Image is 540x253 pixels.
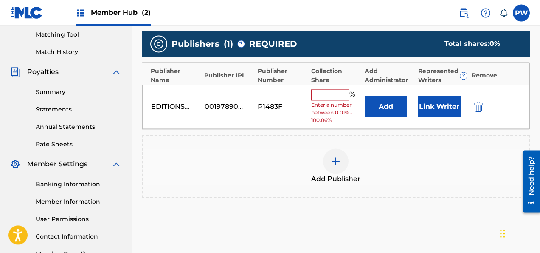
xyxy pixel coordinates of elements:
img: Top Rightsholders [76,8,86,18]
a: Matching Tool [36,30,121,39]
a: Public Search [455,4,472,21]
div: Help [477,4,494,21]
div: Widget de chat [498,212,540,253]
span: (2) [142,9,151,17]
div: Add Administrator [365,67,414,85]
span: Publishers [172,37,219,50]
div: Glisser [500,221,505,246]
iframe: Chat Widget [498,212,540,253]
div: User Menu [513,4,530,21]
a: Banking Information [36,180,121,189]
span: Add Publisher [311,174,360,184]
a: User Permissions [36,215,121,224]
a: Summary [36,88,121,97]
div: Notifications [499,9,508,17]
img: MLC Logo [10,6,43,19]
div: Represented Writers [418,67,467,85]
img: add [331,156,341,166]
div: Publisher IPI [204,71,253,80]
img: expand [111,159,121,169]
span: ? [238,40,245,47]
span: Royalties [27,67,59,77]
img: search [458,8,469,18]
a: Statements [36,105,121,114]
button: Add [365,96,407,117]
span: % [349,89,357,100]
img: Royalties [10,67,20,77]
span: REQUIRED [249,37,297,50]
span: Enter a number between 0.01% - 100.06% [311,101,360,124]
span: Member Settings [27,159,87,169]
img: help [481,8,491,18]
img: publishers [154,39,164,49]
div: Total shares: [444,39,513,49]
a: Contact Information [36,232,121,241]
a: Annual Statements [36,122,121,131]
img: 12a2ab48e56ec057fbd8.svg [474,102,483,112]
iframe: Resource Center [516,146,540,216]
div: Collection Share [311,67,360,85]
img: Member Settings [10,159,20,169]
div: Publisher Name [151,67,200,85]
span: ( 1 ) [224,37,233,50]
a: Member Information [36,197,121,206]
span: Member Hub [91,8,151,17]
span: 0 % [489,40,500,48]
div: Remove [472,71,521,80]
button: Link Writer [418,96,461,117]
a: Rate Sheets [36,140,121,149]
a: Match History [36,48,121,57]
span: ? [460,72,467,79]
img: expand [111,67,121,77]
div: Publisher Number [258,67,307,85]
